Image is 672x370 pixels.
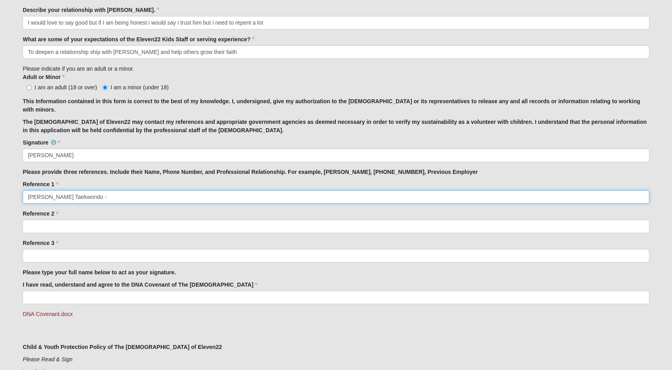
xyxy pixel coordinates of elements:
label: Describe your relationship with [PERSON_NAME]. [23,6,159,14]
a: DNA Covenant.docx [23,311,73,317]
label: Adult or Minor [23,73,65,81]
input: I am an adult (18 or over) [27,85,32,90]
span: I am an adult (18 or over) [35,84,97,91]
label: Reference 2 [23,210,58,218]
strong: The [DEMOGRAPHIC_DATA] of Eleven22 may contact my references and appropriate government agencies ... [23,119,647,133]
label: Reference 3 [23,239,58,247]
strong: Please provide three references. Include their Name, Phone Number, and Professional Relationship.... [23,169,478,175]
strong: Child & Youth Protection Policy of The [DEMOGRAPHIC_DATA] of Eleven22 [23,344,222,350]
strong: This Information contained in this form is correct to the best of my knowledge. I, undersigned, g... [23,98,640,113]
label: Reference 1 [23,180,58,188]
label: I have read, understand and agree to the DNA Covenant of The [DEMOGRAPHIC_DATA] [23,281,257,289]
strong: Please type your full name below to act as your signature. [23,269,176,276]
label: Signature [23,139,60,146]
input: I am a minor (under 18) [102,85,108,90]
i: Please Read & Sign [23,356,72,362]
label: What are some of your expectations of the Eleven22 Kids Staff or serving experience? [23,35,254,43]
span: I am a minor (under 18) [110,84,168,91]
